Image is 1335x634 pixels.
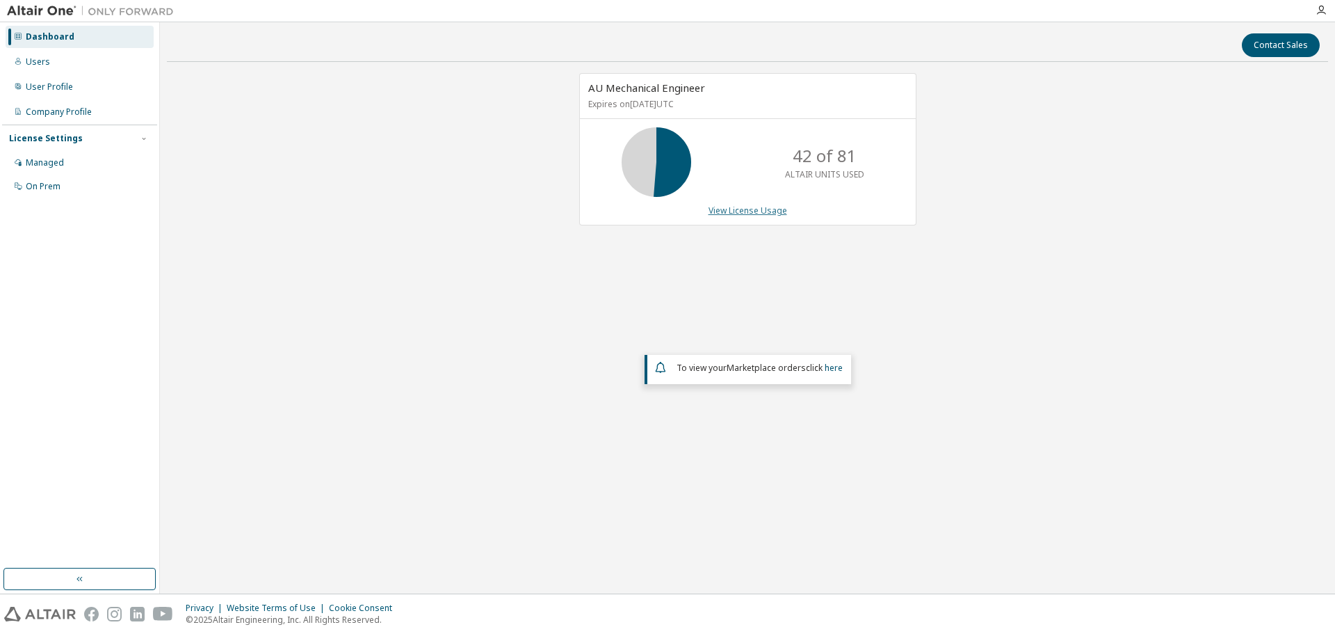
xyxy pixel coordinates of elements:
button: Contact Sales [1242,33,1320,57]
p: Expires on [DATE] UTC [588,98,904,110]
div: License Settings [9,133,83,144]
img: instagram.svg [107,607,122,621]
p: ALTAIR UNITS USED [785,168,864,180]
div: Managed [26,157,64,168]
p: 42 of 81 [793,144,857,168]
div: User Profile [26,81,73,93]
a: View License Usage [709,205,787,216]
img: Altair One [7,4,181,18]
img: altair_logo.svg [4,607,76,621]
div: Users [26,56,50,68]
div: On Prem [26,181,60,192]
img: facebook.svg [84,607,99,621]
div: Cookie Consent [329,603,400,614]
a: here [825,362,843,374]
span: To view your click [677,362,843,374]
p: © 2025 Altair Engineering, Inc. All Rights Reserved. [186,614,400,626]
em: Marketplace orders [727,362,806,374]
div: Website Terms of Use [227,603,329,614]
div: Company Profile [26,106,92,118]
span: AU Mechanical Engineer [588,81,705,95]
img: linkedin.svg [130,607,145,621]
img: youtube.svg [153,607,173,621]
div: Dashboard [26,31,74,42]
div: Privacy [186,603,227,614]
